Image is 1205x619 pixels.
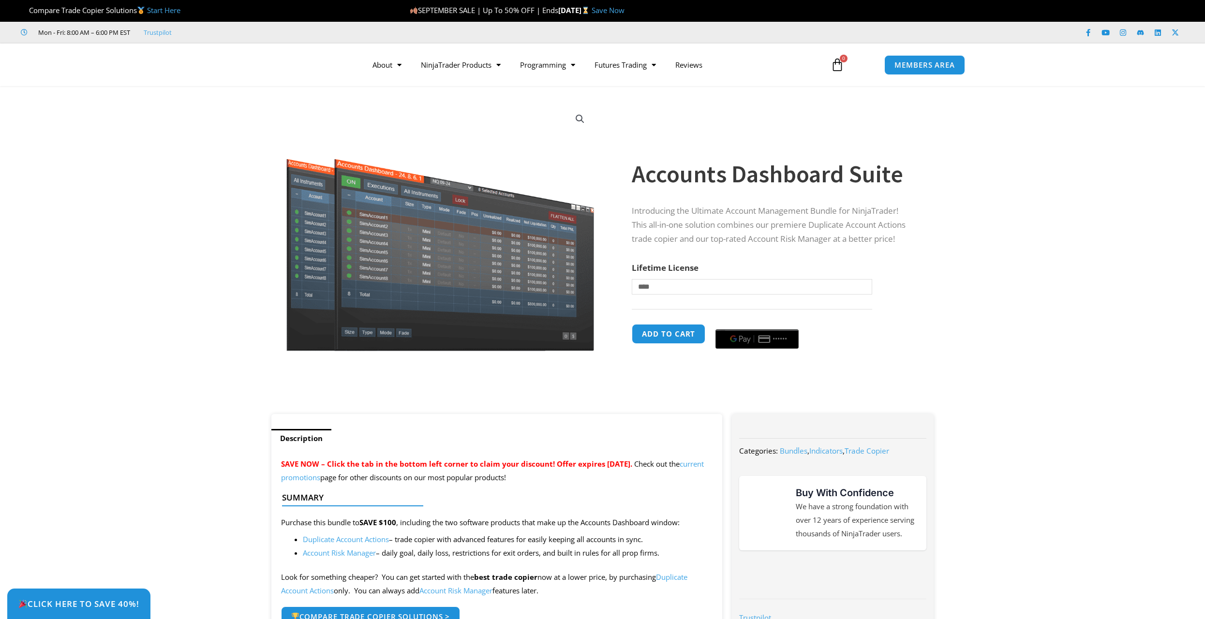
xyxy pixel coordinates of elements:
p: We have a strong foundation with over 12 years of experience serving thousands of NinjaTrader users. [796,500,917,541]
img: 🎉 [19,600,27,608]
strong: [DATE] [558,5,592,15]
p: Check out the page for other discounts on our most popular products! [281,457,713,485]
span: Click Here to save 40%! [18,600,139,608]
a: Bundles [780,446,807,456]
p: Look for something cheaper? You can get started with the now at a lower price, by purchasing only... [281,571,713,598]
img: LogoAI | Affordable Indicators – NinjaTrader [240,47,344,82]
span: 0 [840,55,848,62]
a: Indicators [809,446,843,456]
span: Categories: [739,446,778,456]
a: NinjaTrader Products [411,54,510,76]
span: , , [780,446,889,456]
h1: Accounts Dashboard Suite [632,157,914,191]
h4: Summary [282,493,704,502]
li: – trade copier with advanced features for easily keeping all accounts in sync. [303,533,713,546]
a: MEMBERS AREA [884,55,965,75]
a: Reviews [666,54,712,76]
a: Description [271,429,331,448]
text: •••••• [773,336,788,342]
img: 🥇 [137,7,145,14]
p: Purchase this bundle to , including the two software products that make up the Accounts Dashboard... [281,516,713,530]
button: Buy with GPay [715,329,799,349]
a: Trustpilot [144,27,172,38]
img: 🏆 [21,7,29,14]
li: – daily goal, daily loss, restrictions for exit orders, and built in rules for all prop firms. [303,546,713,560]
a: 🎉Click Here to save 40%! [7,589,150,619]
button: Add to cart [632,324,705,344]
strong: best trade copier [474,572,537,582]
iframe: Secure payment input frame [714,323,801,324]
a: Account Risk Manager [303,548,376,558]
span: Compare Trade Copier Solutions [21,5,180,15]
a: Trade Copier [845,446,889,456]
img: 🍂 [410,7,417,14]
img: NinjaTrader Wordmark color RGB | Affordable Indicators – NinjaTrader [760,566,906,584]
span: SEPTEMBER SALE | Up To 50% OFF | Ends [410,5,558,15]
span: MEMBERS AREA [894,61,955,69]
label: Lifetime License [632,262,699,273]
span: Mon - Fri: 8:00 AM – 6:00 PM EST [36,27,130,38]
h3: Buy With Confidence [796,486,917,500]
span: SAVE NOW – Click the tab in the bottom left corner to claim your discount! Offer expires [DATE]. [281,459,632,469]
img: Screenshot 2024-08-26 155710eeeee [285,103,596,351]
a: Duplicate Account Actions [303,534,389,544]
img: mark thumbs good 43913 | Affordable Indicators – NinjaTrader [749,496,784,531]
a: Futures Trading [585,54,666,76]
a: Programming [510,54,585,76]
a: View full-screen image gallery [571,110,589,128]
a: 0 [816,51,859,79]
img: ⌛ [582,7,589,14]
a: Start Here [147,5,180,15]
a: About [363,54,411,76]
p: Introducing the Ultimate Account Management Bundle for NinjaTrader! This all-in-one solution comb... [632,204,914,246]
a: Account Risk Manager [419,586,492,595]
a: Save Now [592,5,625,15]
a: Clear options [632,299,647,306]
nav: Menu [363,54,819,76]
strong: SAVE $100 [359,517,396,527]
